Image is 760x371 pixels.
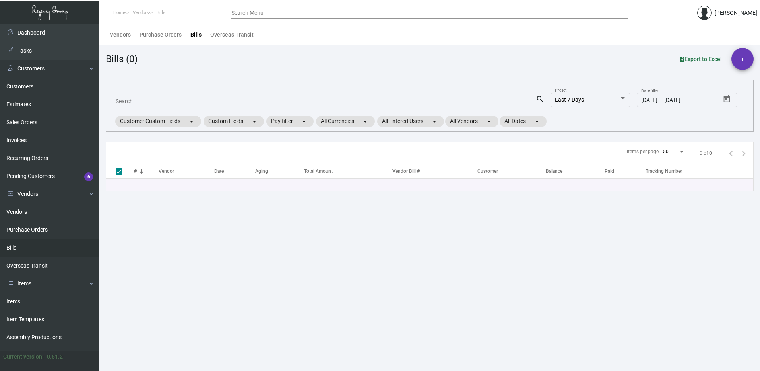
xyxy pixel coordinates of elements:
[680,56,722,62] span: Export to Excel
[741,48,744,70] span: +
[299,117,309,126] mat-icon: arrow_drop_down
[250,117,259,126] mat-icon: arrow_drop_down
[392,168,420,175] div: Vendor Bill #
[546,168,605,175] div: Balance
[133,10,149,15] span: Vendors
[627,148,660,155] div: Items per page:
[532,117,542,126] mat-icon: arrow_drop_down
[737,147,750,160] button: Next page
[663,149,669,154] span: 50
[255,168,304,175] div: Aging
[361,117,370,126] mat-icon: arrow_drop_down
[500,116,547,127] mat-chip: All Dates
[700,150,712,157] div: 0 of 0
[210,31,254,39] div: Overseas Transit
[214,168,255,175] div: Date
[204,116,264,127] mat-chip: Custom Fields
[140,31,182,39] div: Purchase Orders
[697,6,712,20] img: admin@bootstrapmaster.com
[445,116,498,127] mat-chip: All Vendors
[646,168,753,175] div: Tracking Number
[605,168,614,175] div: Paid
[134,168,159,175] div: #
[47,353,63,361] div: 0.51.2
[3,353,44,361] div: Current version:
[555,96,584,103] span: Last 7 Days
[266,116,314,127] mat-chip: Pay filter
[430,117,439,126] mat-icon: arrow_drop_down
[157,10,165,15] span: Bills
[134,168,137,175] div: #
[646,168,682,175] div: Tracking Number
[664,97,702,103] input: End date
[110,31,131,39] div: Vendors
[187,117,196,126] mat-icon: arrow_drop_down
[477,168,498,175] div: Customer
[304,168,392,175] div: Total Amount
[477,168,546,175] div: Customer
[484,117,494,126] mat-icon: arrow_drop_down
[546,168,562,175] div: Balance
[659,97,663,103] span: –
[159,168,174,175] div: Vendor
[115,116,201,127] mat-chip: Customer Custom Fields
[113,10,125,15] span: Home
[674,52,728,66] button: Export to Excel
[316,116,375,127] mat-chip: All Currencies
[725,147,737,160] button: Previous page
[663,149,685,155] mat-select: Items per page:
[304,168,333,175] div: Total Amount
[392,168,477,175] div: Vendor Bill #
[536,94,544,104] mat-icon: search
[641,97,657,103] input: Start date
[106,52,138,66] div: Bills (0)
[159,168,214,175] div: Vendor
[377,116,444,127] mat-chip: All Entered Users
[605,168,646,175] div: Paid
[721,93,733,105] button: Open calendar
[214,168,224,175] div: Date
[255,168,268,175] div: Aging
[731,48,754,70] button: +
[715,9,757,17] div: [PERSON_NAME]
[190,31,202,39] div: Bills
